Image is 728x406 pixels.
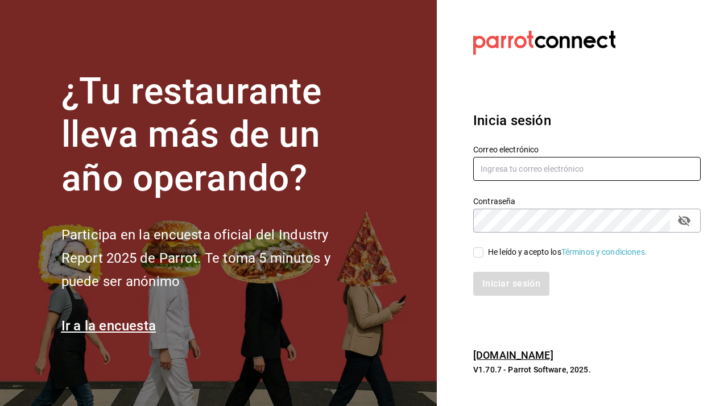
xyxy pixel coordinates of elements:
[61,223,369,293] h2: Participa en la encuesta oficial del Industry Report 2025 de Parrot. Te toma 5 minutos y puede se...
[473,349,553,361] a: [DOMAIN_NAME]
[473,157,701,181] input: Ingresa tu correo electrónico
[473,145,701,153] label: Correo electrónico
[675,211,694,230] button: passwordField
[473,364,701,375] p: V1.70.7 - Parrot Software, 2025.
[473,110,701,131] h3: Inicia sesión
[61,70,369,201] h1: ¿Tu restaurante lleva más de un año operando?
[488,246,647,258] div: He leído y acepto los
[473,197,701,205] label: Contraseña
[561,247,647,256] a: Términos y condiciones.
[61,318,156,334] a: Ir a la encuesta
